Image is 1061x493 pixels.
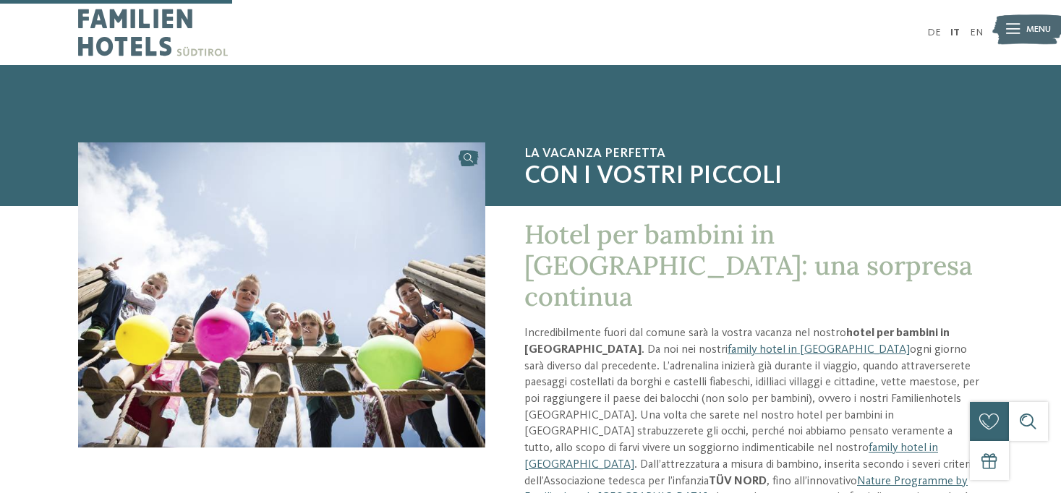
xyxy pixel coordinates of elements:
a: IT [950,27,960,38]
span: con i vostri piccoli [524,161,983,192]
span: La vacanza perfetta [524,146,983,162]
strong: hotel per bambini in [GEOGRAPHIC_DATA] [524,327,950,356]
a: EN [970,27,983,38]
span: Hotel per bambini in [GEOGRAPHIC_DATA]: una sorpresa continua [524,218,973,313]
a: DE [927,27,941,38]
strong: TÜV NORD [709,476,767,487]
a: family hotel in [GEOGRAPHIC_DATA] [524,442,938,471]
span: Menu [1026,23,1051,36]
img: Hotel per bambini in Trentino: giochi e avventure a volontà [78,142,485,447]
a: family hotel in [GEOGRAPHIC_DATA] [728,344,910,356]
